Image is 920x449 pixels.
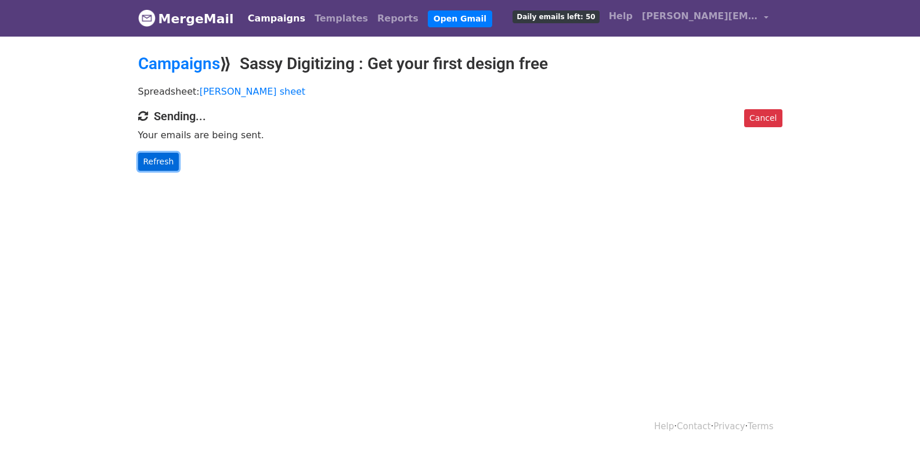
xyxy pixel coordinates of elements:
[138,109,782,123] h4: Sending...
[138,6,234,31] a: MergeMail
[138,153,179,171] a: Refresh
[713,421,745,432] a: Privacy
[654,421,674,432] a: Help
[138,129,782,141] p: Your emails are being sent.
[138,54,220,73] a: Campaigns
[744,109,782,127] a: Cancel
[748,421,773,432] a: Terms
[243,7,310,30] a: Campaigns
[373,7,423,30] a: Reports
[677,421,710,432] a: Contact
[310,7,373,30] a: Templates
[200,86,305,97] a: [PERSON_NAME] sheet
[642,9,758,23] span: [PERSON_NAME][EMAIL_ADDRESS][DOMAIN_NAME]
[428,10,492,27] a: Open Gmail
[862,393,920,449] iframe: Chat Widget
[604,5,637,28] a: Help
[138,85,782,98] p: Spreadsheet:
[508,5,604,28] a: Daily emails left: 50
[138,54,782,74] h2: ⟫ Sassy Digitizing : Get your first design free
[138,9,156,27] img: MergeMail logo
[513,10,599,23] span: Daily emails left: 50
[637,5,773,32] a: [PERSON_NAME][EMAIL_ADDRESS][DOMAIN_NAME]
